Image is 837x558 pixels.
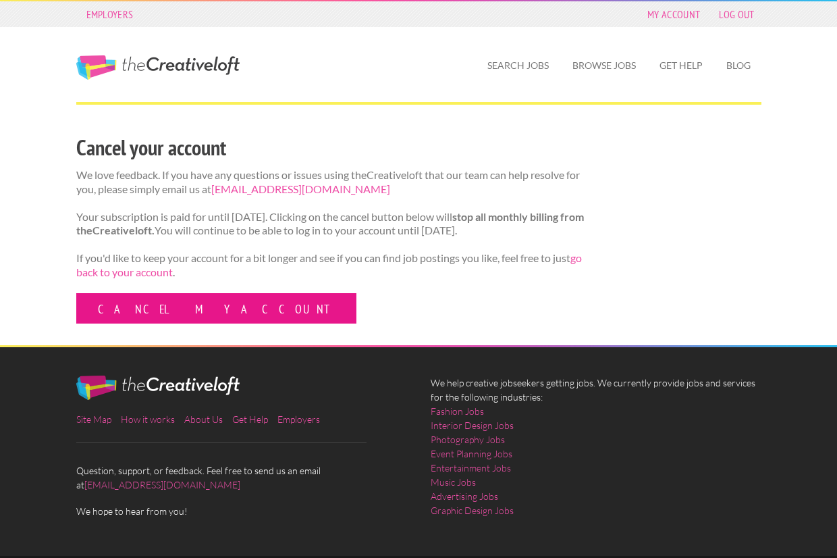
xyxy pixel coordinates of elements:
[431,461,511,475] a: Entertainment Jobs
[431,404,484,418] a: Fashion Jobs
[76,376,240,400] img: The Creative Loft
[76,251,582,278] a: go back to your account
[477,50,560,81] a: Search Jobs
[76,210,584,237] strong: stop all monthly billing from theCreativeloft.
[232,413,268,425] a: Get Help
[431,489,498,503] a: Advertising Jobs
[431,475,476,489] a: Music Jobs
[431,418,514,432] a: Interior Design Jobs
[76,55,240,80] a: The Creative Loft
[76,210,585,238] p: Your subscription is paid for until [DATE]. Clicking on the cancel button below will You will con...
[76,251,585,280] p: If you'd like to keep your account for a bit longer and see if you can find job postings you like...
[277,413,320,425] a: Employers
[641,5,707,24] a: My Account
[76,168,585,197] p: We love feedback. If you have any questions or issues using theCreativeloft that our team can hel...
[184,413,223,425] a: About Us
[712,5,761,24] a: Log Out
[431,432,505,447] a: Photography Jobs
[121,413,175,425] a: How it works
[211,182,390,195] a: [EMAIL_ADDRESS][DOMAIN_NAME]
[418,376,773,528] div: We help creative jobseekers getting jobs. We currently provide jobs and services for the followin...
[80,5,140,24] a: Employers
[84,479,240,490] a: [EMAIL_ADDRESS][DOMAIN_NAME]
[76,413,111,425] a: Site Map
[562,50,647,81] a: Browse Jobs
[431,503,514,517] a: Graphic Design Jobs
[715,50,761,81] a: Blog
[76,504,407,518] span: We hope to hear from you!
[649,50,713,81] a: Get Help
[431,447,512,461] a: Event Planning Jobs
[64,376,418,518] div: Question, support, or feedback. Feel free to send us an email at
[76,132,585,163] h2: Cancel your account
[76,293,356,324] a: Cancel my account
